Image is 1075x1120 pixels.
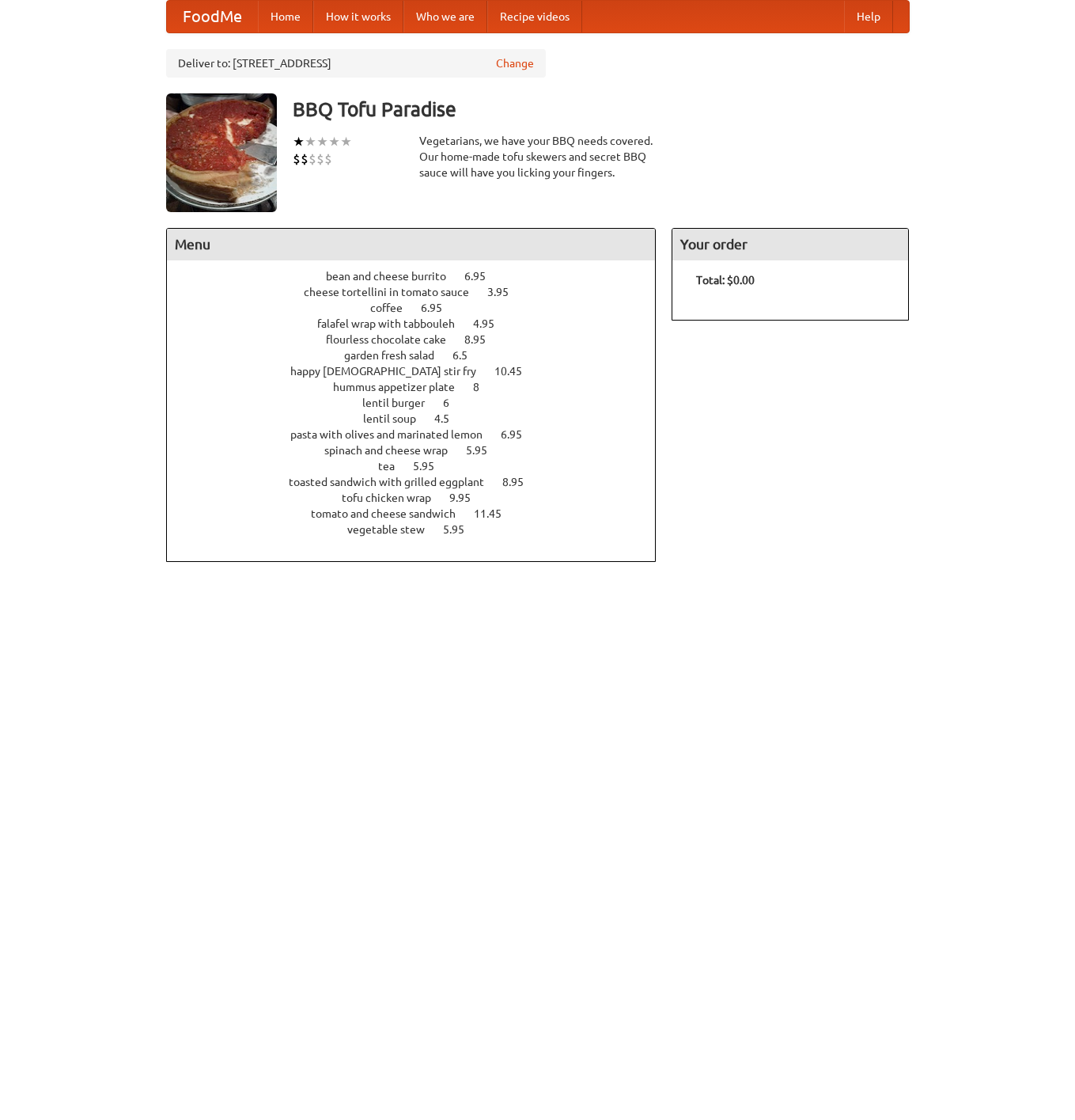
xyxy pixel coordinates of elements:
[342,492,500,504] a: tofu chicken wrap 9.95
[487,1,582,32] a: Recipe videos
[324,150,332,168] li: $
[696,274,755,287] b: Total: $0.00
[293,93,910,125] h3: BBQ Tofu Paradise
[317,317,471,330] span: falafel wrap with tabbouleh
[313,1,403,32] a: How it works
[311,507,471,520] span: tomato and cheese sandwich
[370,302,418,314] span: coffee
[317,317,524,330] a: falafel wrap with tabbouleh 4.95
[419,133,657,180] div: Vegetarians, we have your BBQ needs covered. Our home-made tofu skewers and secret BBQ sauce will...
[474,507,517,520] span: 11.45
[378,460,464,473] a: tea 5.95
[304,286,485,298] span: cheese tortellini in tomato sauce
[844,1,893,32] a: Help
[301,150,308,168] li: $
[293,150,301,168] li: $
[449,492,486,504] span: 9.95
[289,476,553,488] a: toasted sandwich with grilled eggplant 8.95
[452,349,483,362] span: 6.5
[466,444,503,457] span: 5.95
[473,317,510,330] span: 4.95
[290,428,498,441] span: pasta with olives and marinated lemon
[502,476,539,488] span: 8.95
[487,286,524,298] span: 3.95
[363,412,432,425] span: lentil soup
[501,428,538,441] span: 6.95
[290,365,492,378] span: happy [DEMOGRAPHIC_DATA] stir fry
[326,333,462,346] span: flourless chocolate cake
[167,1,258,32] a: FoodMe
[362,397,479,409] a: lentil burger 6
[289,476,500,488] span: toasted sandwich with grilled eggplant
[340,133,352,150] li: ★
[496,55,534,71] a: Change
[326,270,462,283] span: bean and cheese burrito
[464,270,502,283] span: 6.95
[311,507,531,520] a: tomato and cheese sandwich 11.45
[347,523,494,536] a: vegetable stew 5.95
[324,444,517,457] a: spinach and cheese wrap 5.95
[344,349,450,362] span: garden fresh salad
[347,523,441,536] span: vegetable stew
[370,302,471,314] a: coffee 6.95
[362,397,441,409] span: lentil burger
[326,270,515,283] a: bean and cheese burrito 6.95
[304,286,538,298] a: cheese tortellini in tomato sauce 3.95
[378,460,411,473] span: tea
[290,365,551,378] a: happy [DEMOGRAPHIC_DATA] stir fry 10.45
[333,381,509,393] a: hummus appetizer plate 8
[166,93,277,212] img: angular.jpg
[421,302,458,314] span: 6.95
[328,133,340,150] li: ★
[443,397,465,409] span: 6
[316,133,328,150] li: ★
[473,381,495,393] span: 8
[326,333,515,346] a: flourless chocolate cake 8.95
[308,150,316,168] li: $
[324,444,464,457] span: spinach and cheese wrap
[166,49,546,78] div: Deliver to: [STREET_ADDRESS]
[672,229,908,260] h4: Your order
[342,492,447,504] span: tofu chicken wrap
[344,349,497,362] a: garden fresh salad 6.5
[434,412,465,425] span: 4.5
[258,1,313,32] a: Home
[305,133,316,150] li: ★
[363,412,479,425] a: lentil soup 4.5
[494,365,538,378] span: 10.45
[333,381,471,393] span: hummus appetizer plate
[403,1,487,32] a: Who we are
[464,333,502,346] span: 8.95
[413,460,450,473] span: 5.95
[290,428,551,441] a: pasta with olives and marinated lemon 6.95
[443,523,480,536] span: 5.95
[167,229,656,260] h4: Menu
[293,133,305,150] li: ★
[316,150,324,168] li: $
